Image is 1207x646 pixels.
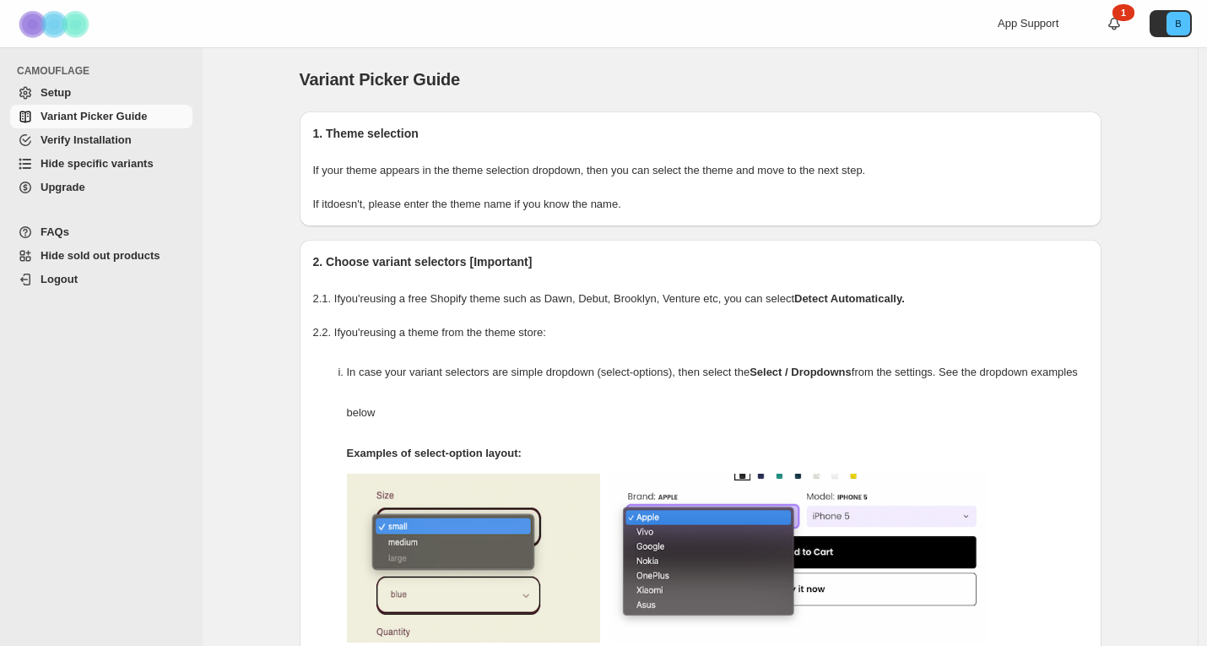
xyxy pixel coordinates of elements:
span: Hide sold out products [41,249,160,262]
h2: 1. Theme selection [313,125,1088,142]
a: Setup [10,81,192,105]
p: 2.1. If you're using a free Shopify theme such as Dawn, Debut, Brooklyn, Venture etc, you can select [313,290,1088,307]
span: CAMOUFLAGE [17,64,194,78]
span: Variant Picker Guide [300,70,461,89]
img: camouflage-select-options [347,474,600,643]
a: Logout [10,268,192,291]
span: Setup [41,86,71,99]
a: FAQs [10,220,192,244]
a: Hide sold out products [10,244,192,268]
span: App Support [998,17,1058,30]
a: 1 [1106,15,1123,32]
img: Camouflage [14,1,98,47]
span: Avatar with initials B [1166,12,1190,35]
span: FAQs [41,225,69,238]
a: Upgrade [10,176,192,199]
span: Verify Installation [41,133,132,146]
a: Verify Installation [10,128,192,152]
span: Upgrade [41,181,85,193]
p: If it doesn't , please enter the theme name if you know the name. [313,196,1088,213]
h2: 2. Choose variant selectors [Important] [313,253,1088,270]
img: camouflage-select-options-2 [609,474,988,643]
p: 2.2. If you're using a theme from the theme store: [313,324,1088,341]
span: Variant Picker Guide [41,110,147,122]
span: Logout [41,273,78,285]
span: Hide specific variants [41,157,154,170]
a: Variant Picker Guide [10,105,192,128]
button: Avatar with initials B [1150,10,1192,37]
strong: Select / Dropdowns [750,366,852,378]
strong: Detect Automatically. [794,292,905,305]
p: In case your variant selectors are simple dropdown (select-options), then select the from the set... [347,352,1088,433]
p: If your theme appears in the theme selection dropdown, then you can select the theme and move to ... [313,162,1088,179]
div: 1 [1112,4,1134,21]
strong: Examples of select-option layout: [347,447,522,459]
text: B [1175,19,1181,29]
a: Hide specific variants [10,152,192,176]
